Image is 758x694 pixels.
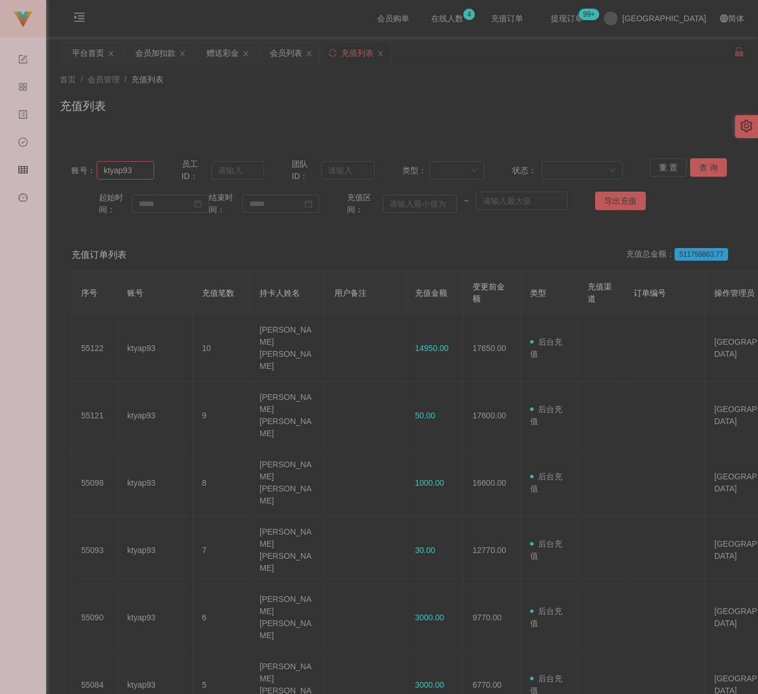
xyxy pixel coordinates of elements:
a: 图标: dashboard平台首页 [18,186,28,303]
span: 1000.00 [415,478,444,487]
button: 重 置 [650,158,687,177]
span: 结束时间： [209,192,242,216]
td: 55090 [72,584,118,651]
span: 用户备注 [334,288,367,298]
h1: 充值列表 [60,97,106,115]
span: 会员管理 [18,166,28,268]
td: 10 [193,315,250,382]
span: 提现订单 [545,14,589,22]
td: [PERSON_NAME] [PERSON_NAME] [250,382,325,449]
span: 账号： [71,165,97,177]
span: 充值订单列表 [71,248,127,262]
span: 后台充值 [530,607,562,628]
i: 图标: close [108,50,115,57]
td: 55093 [72,517,118,584]
i: 图标: close [179,50,186,57]
span: 会员管理 [87,75,120,84]
span: 充值金额 [415,288,447,298]
td: [PERSON_NAME] [PERSON_NAME] [250,517,325,584]
span: 3000.00 [415,680,444,689]
td: 12770.00 [463,517,521,584]
div: 赠送彩金 [207,42,239,64]
i: 图标: close [306,50,313,57]
td: 6 [193,584,250,651]
input: 请输入最小值为 [383,195,457,213]
td: 7 [193,517,250,584]
td: ktyap93 [118,449,193,517]
td: 16600.00 [463,449,521,517]
span: 操作管理员 [714,288,755,298]
i: 图标: profile [18,105,28,128]
i: 图标: calendar [194,200,202,208]
i: 图标: table [18,160,28,183]
span: 3000.00 [415,613,444,622]
span: 充值笔数 [202,288,234,298]
img: logo.9652507e.png [14,12,32,28]
td: 17650.00 [463,315,521,382]
span: 类型： [402,165,429,177]
span: 类型 [530,288,546,298]
i: 图标: global [720,14,728,22]
span: 起始时间： [99,192,132,216]
span: 产品管理 [18,83,28,185]
span: 后台充值 [530,337,562,359]
i: 图标: close [377,50,384,57]
button: 查 询 [690,158,727,177]
td: 8 [193,449,250,517]
span: 在线人数 [425,14,469,22]
div: 充值总金额： [626,248,733,262]
span: ~ [457,195,475,207]
span: 30.00 [415,546,435,555]
td: ktyap93 [118,382,193,449]
span: 状态： [512,165,542,177]
span: 充值渠道 [588,282,612,303]
span: / [81,75,83,84]
td: [PERSON_NAME] [PERSON_NAME] [250,315,325,382]
span: 充值列表 [131,75,163,84]
i: 图标: down [609,167,616,175]
button: 导出充值 [595,192,646,210]
input: 请输入最大值 [476,192,567,210]
input: 请输入 [321,161,374,180]
span: 账号 [127,288,143,298]
span: 后台充值 [530,472,562,493]
sup: 1207 [578,9,599,20]
i: 图标: appstore-o [18,77,28,100]
span: 员工ID： [182,158,211,182]
sup: 4 [463,9,475,20]
span: 订单编号 [634,288,666,298]
span: 充值区间： [347,192,383,216]
span: 内容中心 [18,110,28,213]
td: ktyap93 [118,517,193,584]
div: 充值列表 [341,42,374,64]
td: ktyap93 [118,315,193,382]
td: 55122 [72,315,118,382]
div: 平台首页 [72,42,104,64]
td: ktyap93 [118,584,193,651]
span: 511759863.77 [675,248,728,261]
i: 图标: menu-unfold [60,1,99,37]
input: 请输入 [97,161,154,180]
span: / [124,75,127,84]
td: 55098 [72,449,118,517]
span: 首页 [60,75,76,84]
span: 序号 [81,288,97,298]
td: 9770.00 [463,584,521,651]
td: [PERSON_NAME] [PERSON_NAME] [250,584,325,651]
i: 图标: sync [329,49,337,57]
span: 后台充值 [530,539,562,560]
input: 请输入 [211,161,264,180]
span: 系统配置 [18,55,28,158]
i: 图标: down [471,167,478,175]
i: 图标: calendar [304,200,313,208]
span: 充值订单 [485,14,529,22]
i: 图标: form [18,49,28,73]
i: 图标: check-circle-o [18,132,28,155]
span: 50.00 [415,411,435,420]
i: 图标: close [242,50,249,57]
span: 14950.00 [415,344,448,353]
span: 后台充值 [530,405,562,426]
td: 55121 [72,382,118,449]
td: 9 [193,382,250,449]
span: 团队ID： [292,158,321,182]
